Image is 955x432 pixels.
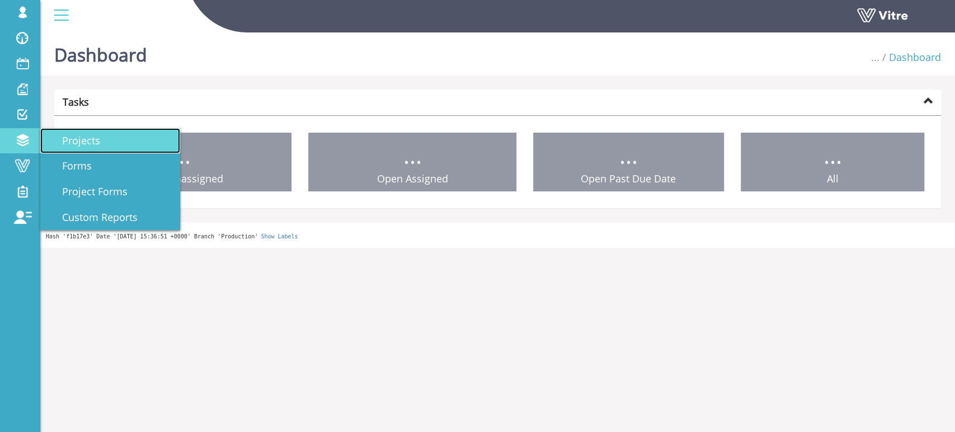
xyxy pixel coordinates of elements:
[823,139,841,171] span: ...
[49,159,92,172] span: Forms
[403,139,421,171] span: ...
[49,134,100,147] span: Projects
[54,28,147,76] h1: Dashboard
[49,185,128,198] span: Project Forms
[619,139,638,171] span: ...
[826,172,838,185] span: All
[581,172,676,185] span: Open Past Due Date
[63,95,89,109] strong: Tasks
[871,50,879,64] span: ...
[40,179,180,205] a: Project Forms
[308,133,516,192] a: ... Open Assigned
[46,233,258,240] span: Hash 'f1b17e3' Date '[DATE] 15:36:51 +0000' Branch 'Production'
[40,128,180,154] a: Projects
[533,133,724,192] a: ... Open Past Due Date
[377,172,448,185] span: Open Assigned
[49,210,138,224] span: Custom Reports
[71,133,291,192] a: ... Open Unassigned
[139,172,223,185] span: Open Unassigned
[741,133,924,192] a: ... All
[172,139,191,171] span: ...
[40,153,180,179] a: Forms
[879,50,941,65] li: Dashboard
[261,233,298,240] a: Show Labels
[40,205,180,231] a: Custom Reports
